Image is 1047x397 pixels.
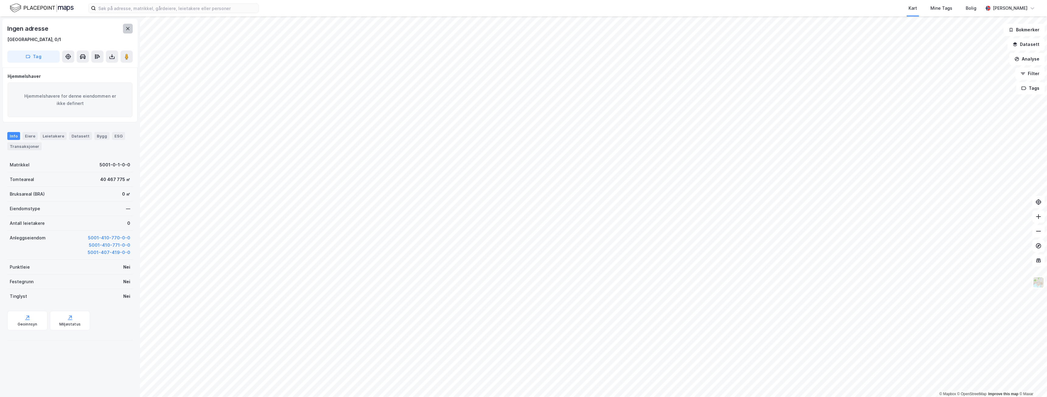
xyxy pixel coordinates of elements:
iframe: Chat Widget [1017,368,1047,397]
div: Bruksareal (BRA) [10,190,45,198]
div: Datasett [69,132,92,140]
a: OpenStreetMap [957,392,987,396]
button: Filter [1015,68,1045,80]
input: Søk på adresse, matrikkel, gårdeiere, leietakere eller personer [96,4,258,13]
div: Nei [123,263,130,271]
button: 5001-410-771-0-0 [89,242,130,249]
div: 5001-0-1-0-0 [100,161,130,169]
div: Hjemmelshavere for denne eiendommen er ikke definert [8,82,132,117]
div: Festegrunn [10,278,33,285]
div: Transaksjoner [7,142,42,150]
img: Z [1033,277,1044,288]
div: 0 [127,220,130,227]
div: Hjemmelshaver [8,73,132,80]
div: Tomteareal [10,176,34,183]
div: Geoinnsyn [18,322,37,327]
div: 0 ㎡ [122,190,130,198]
div: Bygg [94,132,110,140]
div: Eiere [23,132,38,140]
a: Improve this map [988,392,1018,396]
div: — [126,205,130,212]
div: Punktleie [10,263,30,271]
div: Kart [909,5,917,12]
div: Info [7,132,20,140]
img: logo.f888ab2527a4732fd821a326f86c7f29.svg [10,3,74,13]
div: Nei [123,278,130,285]
div: Mine Tags [930,5,952,12]
div: [GEOGRAPHIC_DATA], 0/1 [7,36,61,43]
div: ESG [112,132,125,140]
div: 40 467 775 ㎡ [100,176,130,183]
button: Datasett [1007,38,1045,50]
a: Mapbox [939,392,956,396]
button: Bokmerker [1003,24,1045,36]
button: Tags [1016,82,1045,94]
div: Matrikkel [10,161,30,169]
div: [PERSON_NAME] [993,5,1028,12]
div: Eiendomstype [10,205,40,212]
button: 5001-407-419-0-0 [88,249,130,256]
button: 5001-410-770-0-0 [88,234,130,242]
div: Kontrollprogram for chat [1017,368,1047,397]
button: Tag [7,50,60,63]
div: Anleggseiendom [10,234,46,242]
div: Antall leietakere [10,220,45,227]
div: Bolig [966,5,976,12]
div: Miljøstatus [59,322,81,327]
button: Analyse [1009,53,1045,65]
div: Tinglyst [10,293,27,300]
div: Nei [123,293,130,300]
div: Leietakere [40,132,67,140]
div: Ingen adresse [7,24,49,33]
